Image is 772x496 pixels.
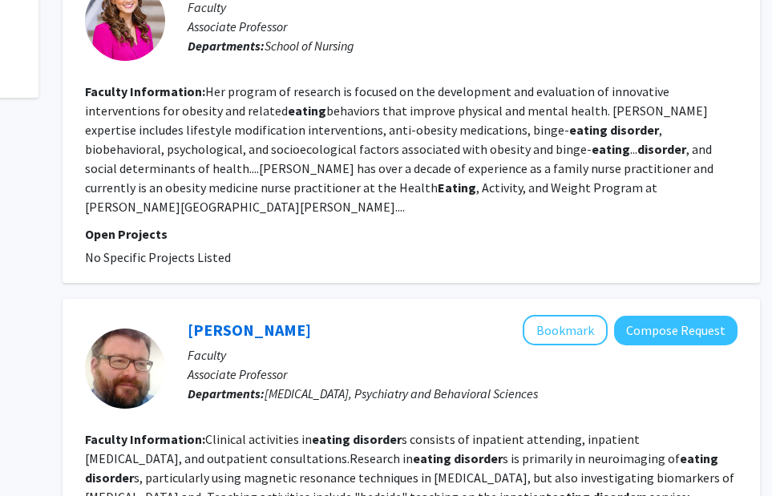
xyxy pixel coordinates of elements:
[85,83,713,215] fg-read-more: Her program of research is focused on the development and evaluation of innovative interventions ...
[592,141,630,157] b: eating
[85,83,205,99] b: Faculty Information:
[85,431,205,447] b: Faculty Information:
[288,103,326,119] b: eating
[614,316,738,345] button: Compose Request to Graham Redgrave
[413,450,451,466] b: eating
[85,470,134,486] b: disorder
[12,424,68,484] iframe: Chat
[438,179,476,196] b: Eating
[569,122,608,138] b: eating
[188,17,738,36] p: Associate Professor
[85,224,738,244] p: Open Projects
[610,122,659,138] b: disorder
[523,315,608,345] button: Add Graham Redgrave to Bookmarks
[188,365,738,384] p: Associate Professor
[265,38,354,54] span: School of Nursing
[188,345,738,365] p: Faculty
[188,385,265,401] b: Departments:
[353,431,402,447] b: disorder
[680,450,718,466] b: eating
[637,141,686,157] b: disorder
[85,249,231,265] span: No Specific Projects Listed
[312,431,350,447] b: eating
[188,38,265,54] b: Departments:
[454,450,503,466] b: disorder
[265,385,538,401] span: [MEDICAL_DATA], Psychiatry and Behavioral Sciences
[188,320,311,340] a: [PERSON_NAME]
